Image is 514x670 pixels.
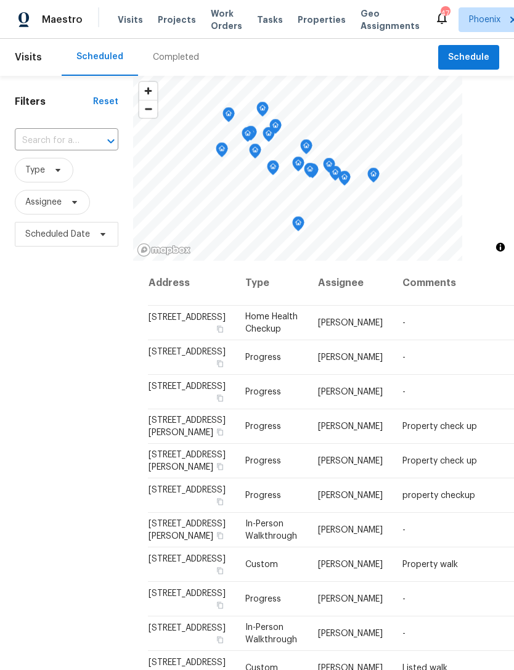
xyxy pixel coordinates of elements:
canvas: Map [133,76,462,261]
div: Map marker [267,160,279,179]
th: Type [235,261,308,306]
span: Progress [245,595,281,603]
span: - [402,629,406,638]
span: Scheduled Date [25,228,90,240]
div: Map marker [263,127,275,146]
span: [STREET_ADDRESS] [149,658,226,667]
span: Schedule [448,50,489,65]
span: - [402,319,406,327]
div: Map marker [256,102,269,121]
div: Map marker [269,119,282,138]
th: Address [148,261,235,306]
span: Progress [245,457,281,465]
span: property checkup [402,491,475,500]
span: Home Health Checkup [245,313,298,333]
span: [PERSON_NAME] [318,491,383,500]
button: Copy Address [214,496,226,507]
span: Property walk [402,560,458,569]
button: Copy Address [214,358,226,369]
span: In-Person Walkthrough [245,520,297,541]
span: [PERSON_NAME] [318,595,383,603]
span: Custom [245,560,278,569]
div: Map marker [292,157,304,176]
span: [STREET_ADDRESS] [149,486,226,494]
span: [STREET_ADDRESS] [149,313,226,322]
span: [STREET_ADDRESS][PERSON_NAME] [149,416,226,437]
span: [STREET_ADDRESS] [149,382,226,391]
button: Zoom in [139,82,157,100]
button: Copy Address [214,461,226,472]
div: Map marker [249,144,261,163]
button: Copy Address [214,393,226,404]
span: Maestro [42,14,83,26]
button: Schedule [438,45,499,70]
span: Visits [15,44,42,71]
span: Property check up [402,422,477,431]
span: [PERSON_NAME] [318,560,383,569]
span: [PERSON_NAME] [318,353,383,362]
span: [STREET_ADDRESS] [149,348,226,356]
span: Assignee [25,196,62,208]
span: [PERSON_NAME] [318,319,383,327]
span: Progress [245,491,281,500]
span: Progress [245,422,281,431]
span: - [402,595,406,603]
span: Progress [245,388,281,396]
a: Mapbox homepage [137,243,191,257]
input: Search for an address... [15,131,84,150]
div: 47 [441,7,449,20]
button: Copy Address [214,600,226,611]
span: Work Orders [211,7,242,32]
button: Copy Address [214,530,226,541]
div: Map marker [216,142,228,161]
div: Map marker [304,163,316,182]
span: - [402,388,406,396]
span: [STREET_ADDRESS] [149,589,226,598]
span: [PERSON_NAME] [318,629,383,638]
button: Copy Address [214,324,226,335]
span: Type [25,164,45,176]
div: Scheduled [76,51,123,63]
div: Map marker [242,127,254,146]
div: Map marker [367,168,380,187]
span: [STREET_ADDRESS][PERSON_NAME] [149,520,226,541]
span: [STREET_ADDRESS] [149,555,226,563]
button: Copy Address [214,427,226,438]
th: Assignee [308,261,393,306]
span: [PERSON_NAME] [318,388,383,396]
span: Properties [298,14,346,26]
span: - [402,353,406,362]
span: Visits [118,14,143,26]
div: Map marker [329,166,341,185]
button: Zoom out [139,100,157,118]
div: Map marker [292,216,304,235]
button: Toggle attribution [493,240,508,255]
span: [PERSON_NAME] [318,422,383,431]
div: Map marker [323,158,335,177]
span: Geo Assignments [361,7,420,32]
div: Reset [93,96,118,108]
button: Open [102,133,120,150]
div: Map marker [222,107,235,126]
span: - [402,526,406,534]
span: [PERSON_NAME] [318,457,383,465]
span: [STREET_ADDRESS][PERSON_NAME] [149,451,226,472]
button: Copy Address [214,565,226,576]
span: Progress [245,353,281,362]
div: Completed [153,51,199,63]
span: Toggle attribution [497,240,504,254]
span: [STREET_ADDRESS] [149,624,226,632]
span: Phoenix [469,14,500,26]
span: [PERSON_NAME] [318,526,383,534]
div: Map marker [245,126,257,145]
span: Property check up [402,457,477,465]
span: Tasks [257,15,283,24]
div: Map marker [338,171,351,190]
h1: Filters [15,96,93,108]
span: Projects [158,14,196,26]
div: Map marker [300,139,312,158]
span: In-Person Walkthrough [245,623,297,644]
button: Copy Address [214,634,226,645]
